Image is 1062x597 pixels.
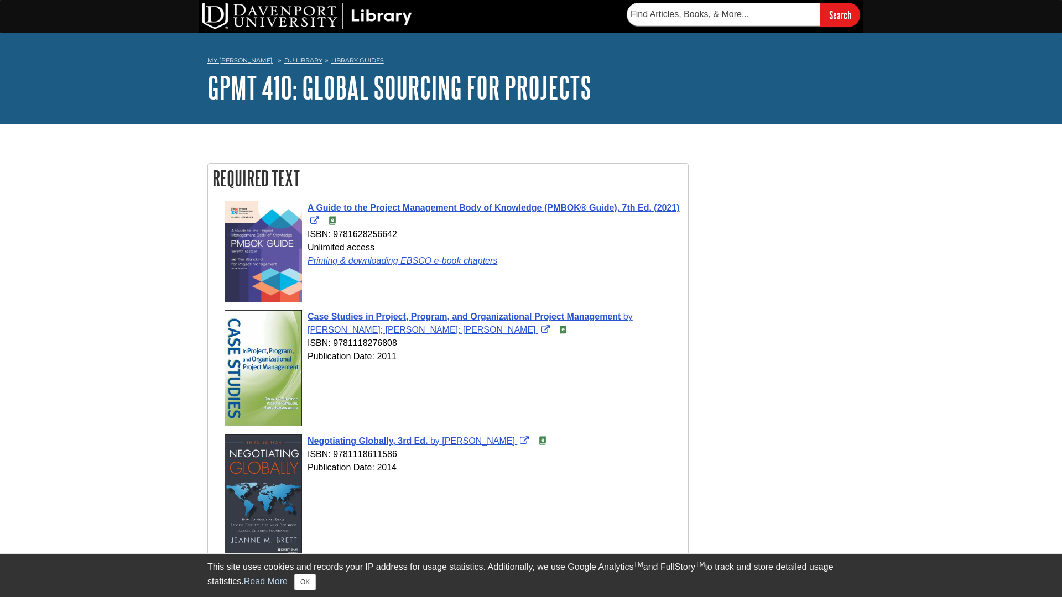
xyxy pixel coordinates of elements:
div: ISBN: 9781628256642 [225,228,683,241]
div: Unlimited access [225,241,683,268]
nav: breadcrumb [207,53,855,71]
img: e-Book [559,326,568,334]
a: Library Guides [331,56,384,64]
span: Negotiating Globally, 3rd Ed. [308,436,428,446]
span: by [623,312,633,321]
sup: TM [633,561,643,568]
a: GPMT 410: Global Sourcing for Projects [207,70,591,104]
span: Case Studies in Project, Program, and Organizational Project Management [308,312,621,321]
a: Link opens in new window [308,312,633,334]
a: Link opens in new window [308,436,532,446]
span: [PERSON_NAME] [442,436,515,446]
span: A Guide to the Project Management Body of Knowledge (PMBOK® Guide), 7th Ed. (2021) [308,203,680,212]
div: Publication Date: 2011 [225,350,683,363]
a: DU Library [284,56,322,64]
a: My [PERSON_NAME] [207,56,273,65]
img: Cover Art [225,434,302,559]
img: Cover Art [225,310,302,426]
span: [PERSON_NAME]; [PERSON_NAME]; [PERSON_NAME] [308,325,536,334]
img: e-Book [328,216,337,225]
sup: TM [695,561,705,568]
div: This site uses cookies and records your IP address for usage statistics. Additionally, we use Goo... [207,561,855,590]
img: Cover Art [225,201,302,302]
a: Link opens in new window [308,256,497,265]
a: Link opens in new window [308,203,680,226]
div: ISBN: 9781118276808 [225,337,683,350]
button: Close [294,574,316,590]
div: Publication Date: 2014 [225,461,683,474]
form: Searches DU Library's articles, books, and more [627,3,860,27]
h2: Required Text [208,164,688,193]
div: ISBN: 9781118611586 [225,448,683,461]
input: Search [820,3,860,27]
span: by [430,436,440,446]
img: e-Book [538,436,547,445]
input: Find Articles, Books, & More... [627,3,820,26]
a: Read More [244,577,288,586]
img: DU Library [202,3,412,29]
